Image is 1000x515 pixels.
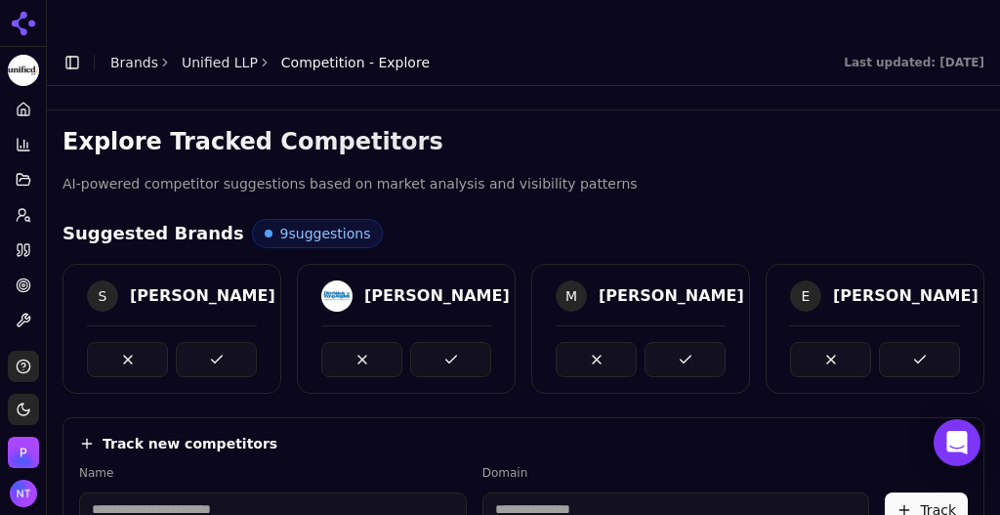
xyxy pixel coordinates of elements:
[790,280,821,312] span: E
[8,437,39,468] img: Perrill
[8,55,39,86] button: Current brand: Unified LLP
[844,55,984,70] div: Last updated: [DATE]
[110,55,158,70] a: Brands
[10,480,37,507] img: Nate Tower
[934,419,980,466] div: Open Intercom Messenger
[87,280,118,312] span: S
[321,280,353,312] img: filion wakely thorup angeletti llp
[130,284,453,308] div: [PERSON_NAME] [PERSON_NAME] llp
[62,126,984,157] h3: Explore Tracked Competitors
[110,53,430,72] nav: breadcrumb
[556,280,587,312] span: M
[8,437,39,468] button: Open organization switcher
[364,284,989,308] div: [PERSON_NAME] [PERSON_NAME] [PERSON_NAME] [PERSON_NAME] llp
[79,465,467,481] label: Name
[280,224,371,243] span: 9 suggestions
[482,465,870,481] label: Domain
[103,434,277,453] h4: Track new competitors
[599,284,941,308] div: [PERSON_NAME] & [PERSON_NAME] llp
[62,220,244,247] h4: Suggested Brands
[182,53,258,72] a: Unified LLP
[281,53,430,72] span: Competition - Explore
[10,480,37,507] button: Open user button
[8,55,39,86] img: Unified LLP
[62,173,984,195] p: AI-powered competitor suggestions based on market analysis and visibility patterns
